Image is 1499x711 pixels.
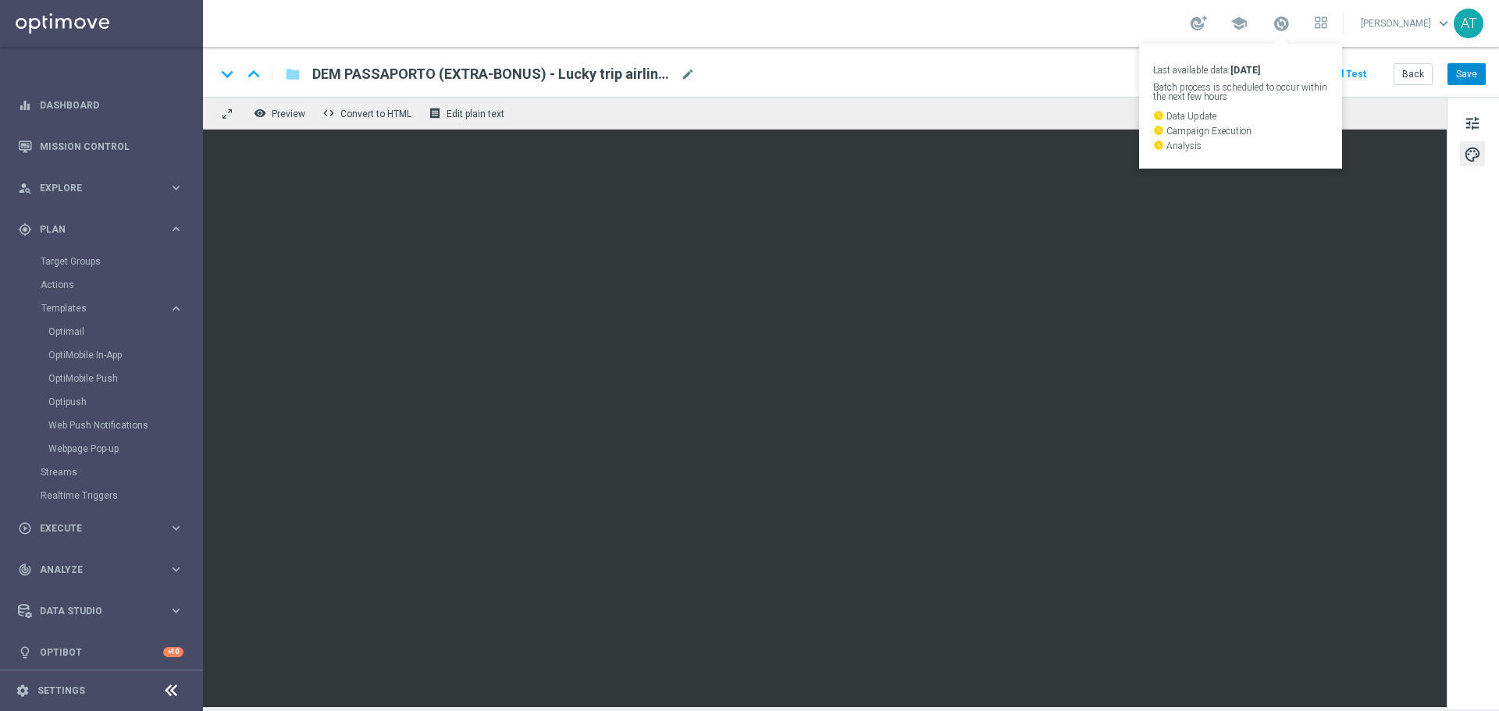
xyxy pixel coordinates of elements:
[250,103,312,123] button: remove_red_eye Preview
[425,103,511,123] button: receipt Edit plain text
[41,460,201,484] div: Streams
[41,255,162,268] a: Target Groups
[18,98,32,112] i: equalizer
[169,521,183,535] i: keyboard_arrow_right
[1153,125,1164,136] i: watch_later
[40,631,163,673] a: Optibot
[18,521,169,535] div: Execute
[48,414,201,437] div: Web Push Notifications
[1153,66,1328,75] p: Last available data:
[48,343,201,367] div: OptiMobile In-App
[18,645,32,659] i: lightbulb
[1435,15,1452,32] span: keyboard_arrow_down
[169,222,183,236] i: keyboard_arrow_right
[41,304,153,313] span: Templates
[40,565,169,574] span: Analyze
[1153,140,1328,151] p: Analysis
[1394,63,1433,85] button: Back
[40,126,183,167] a: Mission Control
[48,390,201,414] div: Optipush
[48,367,201,390] div: OptiMobile Push
[18,222,169,236] div: Plan
[1359,12,1454,35] a: [PERSON_NAME]keyboard_arrow_down
[48,372,162,385] a: OptiMobile Push
[169,180,183,195] i: keyboard_arrow_right
[40,606,169,616] span: Data Studio
[169,301,183,316] i: keyboard_arrow_right
[16,684,30,698] i: settings
[18,181,169,195] div: Explore
[41,279,162,291] a: Actions
[18,222,32,236] i: gps_fixed
[1153,110,1164,121] i: watch_later
[41,302,184,315] button: Templates keyboard_arrow_right
[1454,9,1483,38] div: AT
[48,325,162,338] a: Optimail
[18,84,183,126] div: Dashboard
[1153,110,1328,121] p: Data Update
[48,349,162,361] a: OptiMobile In-App
[340,108,411,119] span: Convert to HTML
[41,484,201,507] div: Realtime Triggers
[48,419,162,432] a: Web Push Notifications
[1447,63,1486,85] button: Save
[17,605,184,617] div: Data Studio keyboard_arrow_right
[18,126,183,167] div: Mission Control
[429,107,441,119] i: receipt
[17,140,184,153] button: Mission Control
[41,466,162,478] a: Streams
[17,522,184,535] div: play_circle_outline Execute keyboard_arrow_right
[40,225,169,234] span: Plan
[322,107,335,119] span: code
[18,631,183,673] div: Optibot
[1460,110,1485,135] button: tune
[37,686,85,695] a: Settings
[1318,64,1369,85] button: Send Test
[18,563,169,577] div: Analyze
[1230,15,1248,32] span: school
[254,107,266,119] i: remove_red_eye
[17,563,184,576] button: track_changes Analyze keyboard_arrow_right
[48,396,162,408] a: Optipush
[17,182,184,194] button: person_search Explore keyboard_arrow_right
[40,84,183,126] a: Dashboard
[272,108,305,119] span: Preview
[1153,140,1164,151] i: watch_later
[1271,12,1291,37] a: Last available data:[DATE] Batch process is scheduled to occur within the next few hours watch_la...
[319,103,418,123] button: code Convert to HTML
[1464,113,1481,133] span: tune
[17,99,184,112] button: equalizer Dashboard
[18,563,32,577] i: track_changes
[283,62,302,87] button: folder
[1153,83,1328,101] p: Batch process is scheduled to occur within the next few hours
[447,108,504,119] span: Edit plain text
[163,647,183,657] div: +10
[18,181,32,195] i: person_search
[17,223,184,236] button: gps_fixed Plan keyboard_arrow_right
[48,437,201,460] div: Webpage Pop-up
[312,65,675,84] span: DEM PASSAPORTO (EXTRA-BONUS) - Lucky trip airlines – 20 agosto W2
[1230,65,1260,76] strong: [DATE]
[41,250,201,273] div: Target Groups
[681,67,695,81] span: mode_edit
[18,521,32,535] i: play_circle_outline
[169,562,183,577] i: keyboard_arrow_right
[48,320,201,343] div: Optimail
[285,65,301,84] i: folder
[1464,144,1481,165] span: palette
[41,297,201,460] div: Templates
[40,524,169,533] span: Execute
[40,183,169,193] span: Explore
[17,646,184,659] button: lightbulb Optibot +10
[41,304,169,313] div: Templates
[41,273,201,297] div: Actions
[41,489,162,502] a: Realtime Triggers
[48,443,162,455] a: Webpage Pop-up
